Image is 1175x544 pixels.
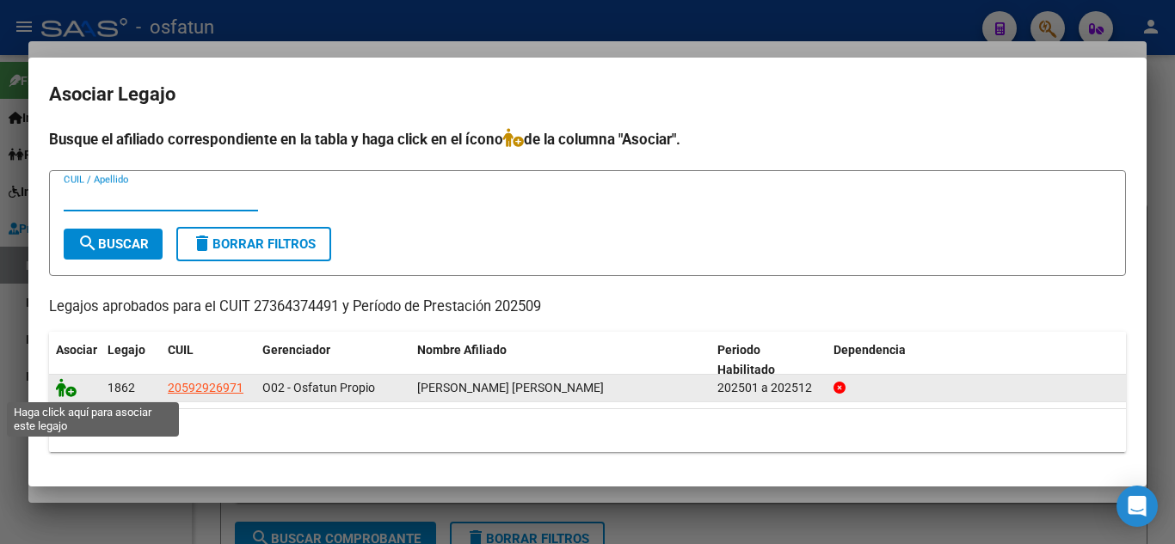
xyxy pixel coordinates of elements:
datatable-header-cell: CUIL [161,332,255,388]
h4: Busque el afiliado correspondiente en la tabla y haga click en el ícono de la columna "Asociar". [49,128,1126,150]
datatable-header-cell: Asociar [49,332,101,388]
span: Borrar Filtros [192,236,316,252]
span: 1862 [108,381,135,394]
div: Open Intercom Messenger [1117,486,1158,527]
h2: Asociar Legajo [49,78,1126,111]
span: REYNOSO VARGAS CAMILO JOEL [417,381,604,394]
p: Legajos aprobados para el CUIT 27364374491 y Período de Prestación 202509 [49,296,1126,318]
span: CUIL [168,343,194,357]
datatable-header-cell: Gerenciador [255,332,410,388]
datatable-header-cell: Dependencia [827,332,1127,388]
datatable-header-cell: Nombre Afiliado [410,332,711,388]
mat-icon: search [77,233,98,254]
span: Periodo Habilitado [717,343,775,376]
span: Asociar [56,343,97,357]
div: 1 registros [49,409,1126,452]
div: 202501 a 202512 [717,378,820,398]
button: Buscar [64,229,163,260]
span: Buscar [77,236,149,252]
datatable-header-cell: Periodo Habilitado [711,332,827,388]
span: O02 - Osfatun Propio [262,381,375,394]
span: Dependencia [834,343,906,357]
span: Nombre Afiliado [417,343,507,357]
datatable-header-cell: Legajo [101,332,161,388]
button: Borrar Filtros [176,227,331,261]
span: Gerenciador [262,343,330,357]
mat-icon: delete [192,233,212,254]
span: Legajo [108,343,145,357]
span: 20592926971 [168,381,243,394]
